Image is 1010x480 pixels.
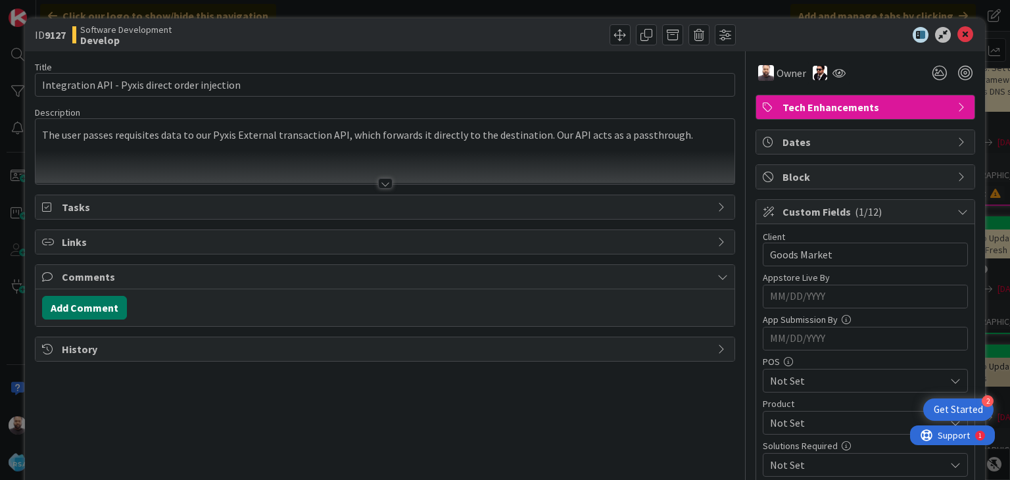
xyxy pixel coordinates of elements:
span: Links [62,234,710,250]
label: Client [763,231,785,243]
span: ( 1/12 ) [855,205,882,218]
span: Description [35,107,80,118]
span: Tasks [62,199,710,215]
div: 2 [982,395,994,407]
span: Not Set [770,415,945,431]
div: Get Started [934,403,983,416]
input: MM/DD/YYYY [770,285,961,308]
button: Add Comment [42,296,127,320]
span: Software Development [80,24,172,35]
span: Block [782,169,951,185]
b: Develop [80,35,172,45]
div: Solutions Required [763,441,968,450]
span: ID [35,27,66,43]
span: Not Set [770,373,945,389]
span: Dates [782,134,951,150]
div: Product [763,399,968,408]
span: Owner [777,65,806,81]
span: Tech Enhancements [782,99,951,115]
input: type card name here... [35,73,734,97]
div: 1 [68,5,72,16]
img: AC [813,66,827,80]
b: 9127 [45,28,66,41]
div: Appstore Live By [763,273,968,282]
div: POS [763,357,968,366]
div: Open Get Started checklist, remaining modules: 2 [923,398,994,421]
p: The user passes requisites data to our Pyxis External transaction API, which forwards it directly... [42,128,727,143]
span: History [62,341,710,357]
div: App Submission By [763,315,968,324]
label: Title [35,61,52,73]
img: SB [758,65,774,81]
span: Comments [62,269,710,285]
input: MM/DD/YYYY [770,327,961,350]
span: Not Set [770,457,945,473]
span: Support [28,2,60,18]
span: Custom Fields [782,204,951,220]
